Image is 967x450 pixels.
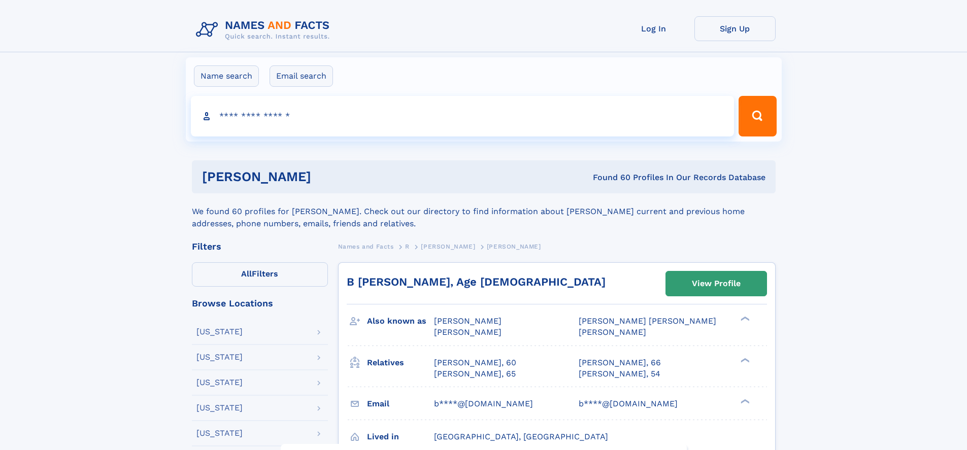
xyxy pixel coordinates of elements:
span: [GEOGRAPHIC_DATA], [GEOGRAPHIC_DATA] [434,432,608,441]
a: [PERSON_NAME] [421,240,475,253]
a: Names and Facts [338,240,394,253]
a: R [405,240,410,253]
h3: Relatives [367,354,434,371]
a: Sign Up [694,16,776,41]
div: ❯ [738,357,750,363]
span: [PERSON_NAME] [421,243,475,250]
span: [PERSON_NAME] [434,327,502,337]
a: View Profile [666,271,766,296]
h1: [PERSON_NAME] [202,170,452,183]
h3: Lived in [367,428,434,445]
a: [PERSON_NAME], 54 [579,368,660,379]
button: Search Button [739,96,776,136]
div: [US_STATE] [196,328,243,336]
img: Logo Names and Facts [192,16,338,44]
a: [PERSON_NAME], 60 [434,357,516,368]
div: Browse Locations [192,299,328,308]
h3: Also known as [367,313,434,330]
div: [US_STATE] [196,404,243,412]
span: [PERSON_NAME] [487,243,541,250]
a: [PERSON_NAME], 65 [434,368,516,379]
label: Name search [194,65,259,87]
div: We found 60 profiles for [PERSON_NAME]. Check out our directory to find information about [PERSON... [192,193,776,230]
span: [PERSON_NAME] [579,327,646,337]
label: Email search [270,65,333,87]
span: All [241,269,252,279]
div: Filters [192,242,328,251]
span: [PERSON_NAME] [434,316,502,326]
div: [US_STATE] [196,378,243,387]
a: [PERSON_NAME], 66 [579,357,661,368]
div: View Profile [692,272,741,295]
a: Log In [613,16,694,41]
input: search input [191,96,735,136]
div: Found 60 Profiles In Our Records Database [452,172,765,183]
div: [US_STATE] [196,353,243,361]
div: ❯ [738,398,750,404]
span: [PERSON_NAME] [PERSON_NAME] [579,316,716,326]
h3: Email [367,395,434,412]
div: ❯ [738,316,750,322]
div: [US_STATE] [196,429,243,437]
span: R [405,243,410,250]
label: Filters [192,262,328,287]
a: B [PERSON_NAME], Age [DEMOGRAPHIC_DATA] [347,275,606,288]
